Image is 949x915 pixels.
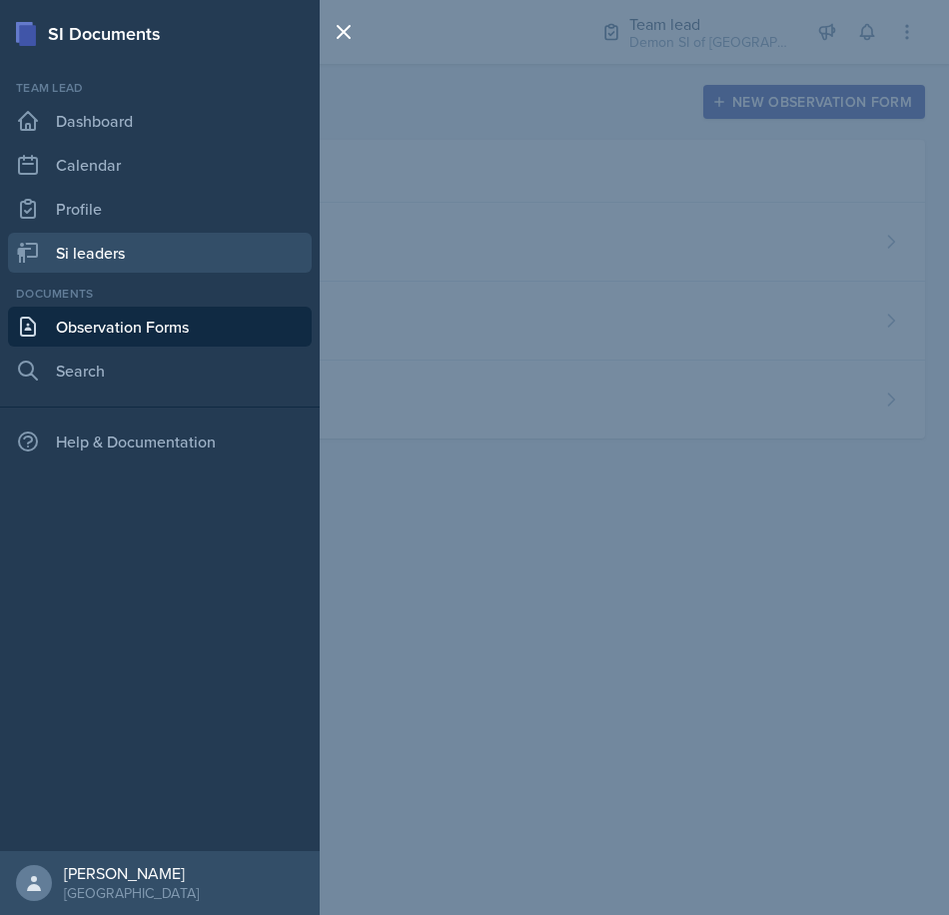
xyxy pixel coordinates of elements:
a: Calendar [8,145,312,185]
a: Profile [8,189,312,229]
a: Search [8,351,312,391]
div: Documents [8,285,312,303]
a: Dashboard [8,101,312,141]
div: [GEOGRAPHIC_DATA] [64,883,199,903]
a: Si leaders [8,233,312,273]
div: [PERSON_NAME] [64,863,199,883]
div: Team lead [8,79,312,97]
a: Observation Forms [8,307,312,347]
div: Help & Documentation [8,422,312,461]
